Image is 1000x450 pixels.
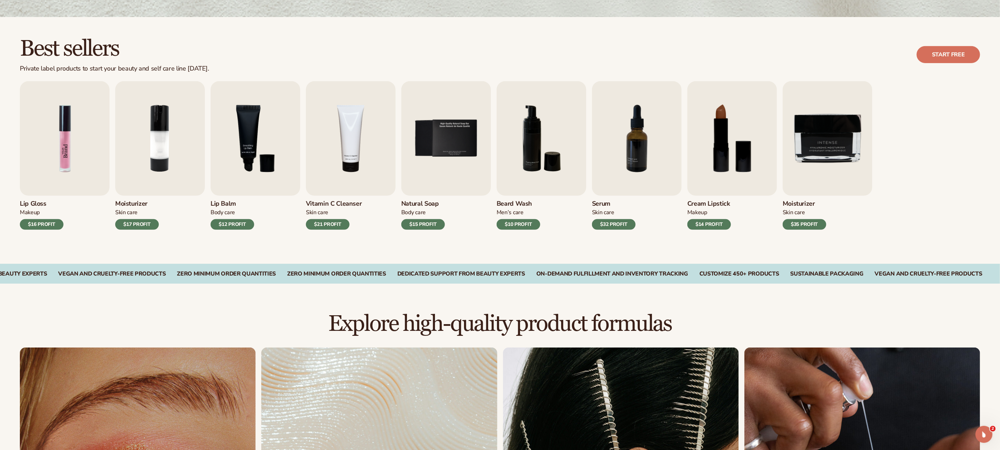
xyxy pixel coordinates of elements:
[783,219,826,230] div: $35 PROFIT
[875,271,982,277] div: VEGAN AND CRUELTY-FREE PRODUCTS
[592,209,636,216] div: Skin Care
[20,209,63,216] div: Makeup
[20,312,980,336] h2: Explore high-quality product formulas
[401,200,445,208] h3: Natural Soap
[687,81,777,230] a: 8 / 9
[211,209,254,216] div: Body Care
[115,209,159,216] div: Skin Care
[397,271,525,277] div: Dedicated Support From Beauty Experts
[115,81,205,230] a: 2 / 9
[211,200,254,208] h3: Lip Balm
[783,81,872,230] a: 9 / 9
[211,219,254,230] div: $12 PROFIT
[306,200,362,208] h3: Vitamin C Cleanser
[592,200,636,208] h3: Serum
[783,200,826,208] h3: Moisturizer
[687,219,731,230] div: $14 PROFIT
[401,81,491,230] a: 5 / 9
[592,219,636,230] div: $32 PROFIT
[306,209,362,216] div: Skin Care
[306,81,396,230] a: 4 / 9
[497,219,540,230] div: $10 PROFIT
[699,271,779,277] div: CUSTOMIZE 450+ PRODUCTS
[990,426,996,432] span: 2
[917,46,980,63] a: Start free
[177,271,276,277] div: Zero Minimum Order QuantitieS
[592,81,682,230] a: 7 / 9
[536,271,688,277] div: On-Demand Fulfillment and Inventory Tracking
[115,200,159,208] h3: Moisturizer
[497,209,540,216] div: Men’s Care
[687,200,731,208] h3: Cream Lipstick
[58,271,166,277] div: Vegan and Cruelty-Free Products
[783,209,826,216] div: Skin Care
[20,37,209,61] h2: Best sellers
[306,219,350,230] div: $21 PROFIT
[287,271,386,277] div: Zero Minimum Order QuantitieS
[976,426,993,443] iframe: Intercom live chat
[497,200,540,208] h3: Beard Wash
[115,219,159,230] div: $17 PROFIT
[497,81,586,230] a: 6 / 9
[20,200,63,208] h3: Lip Gloss
[20,81,110,230] a: 1 / 9
[687,209,731,216] div: Makeup
[790,271,864,277] div: SUSTAINABLE PACKAGING
[20,219,63,230] div: $16 PROFIT
[20,65,209,73] div: Private label products to start your beauty and self care line [DATE].
[211,81,300,230] a: 3 / 9
[401,209,445,216] div: Body Care
[401,219,445,230] div: $15 PROFIT
[20,81,110,196] img: Shopify Image 2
